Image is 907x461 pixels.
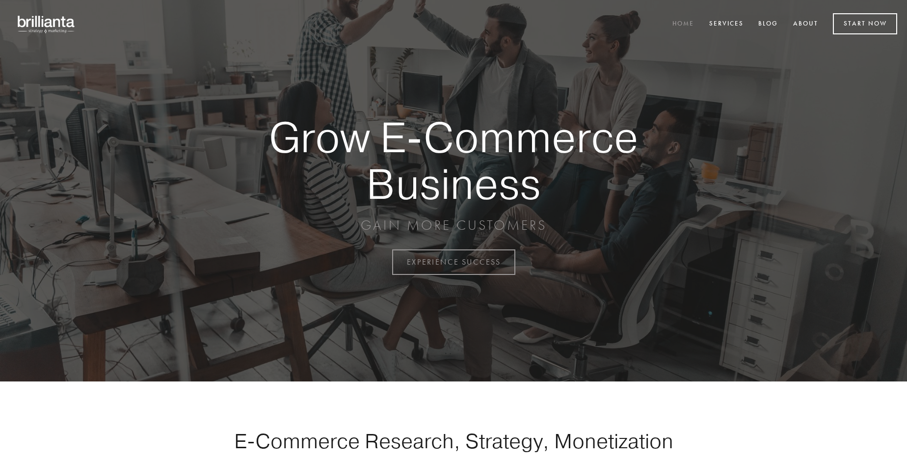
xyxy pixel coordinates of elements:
img: brillianta - research, strategy, marketing [10,10,83,38]
a: EXPERIENCE SUCCESS [392,249,515,275]
p: GAIN MORE CUSTOMERS [235,217,672,234]
a: Start Now [833,13,897,34]
a: Services [703,16,750,32]
strong: Grow E-Commerce Business [235,114,672,207]
a: Blog [752,16,784,32]
a: Home [666,16,700,32]
h1: E-Commerce Research, Strategy, Monetization [203,429,704,453]
a: About [787,16,825,32]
